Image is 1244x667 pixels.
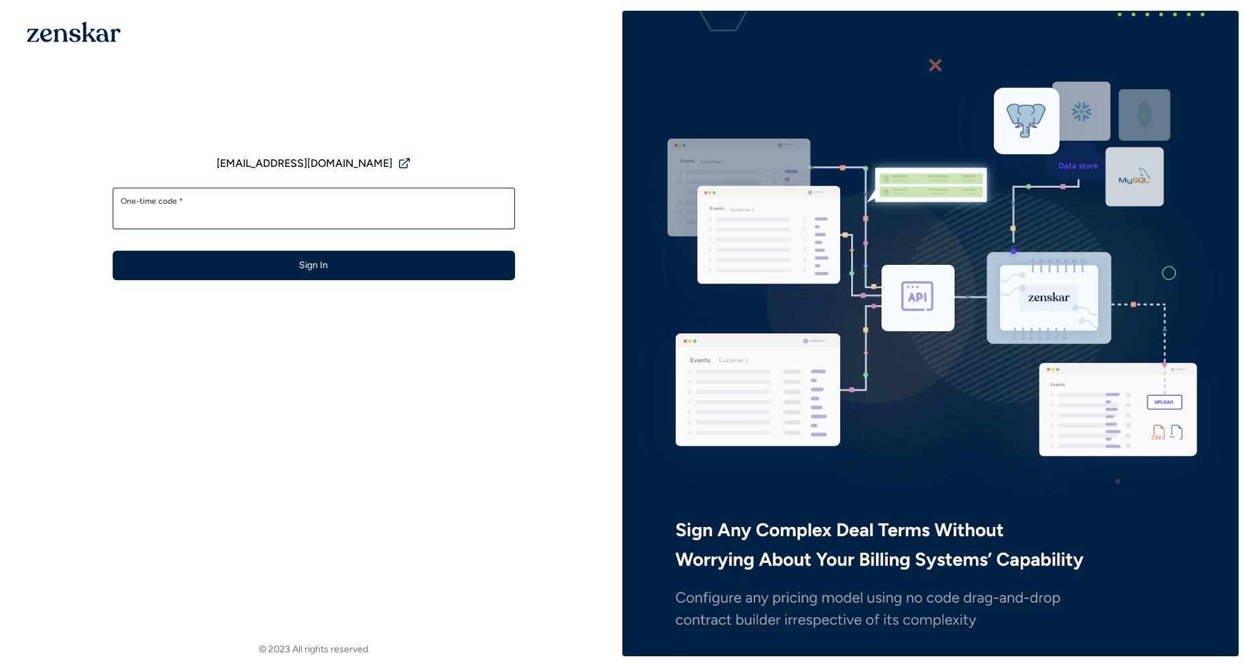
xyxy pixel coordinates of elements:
span: [EMAIL_ADDRESS][DOMAIN_NAME] [217,156,392,172]
button: Sign In [113,251,515,280]
footer: © 2023 All rights reserved [5,643,622,656]
img: 1OGAJ2xQqyY4LXKgY66KYq0eOWRCkrZdAb3gUhuVAqdWPZE9SRJmCz+oDMSn4zDLXe31Ii730ItAGKgCKgCCgCikA4Av8PJUP... [27,21,121,42]
label: One-time code * [121,196,507,206]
